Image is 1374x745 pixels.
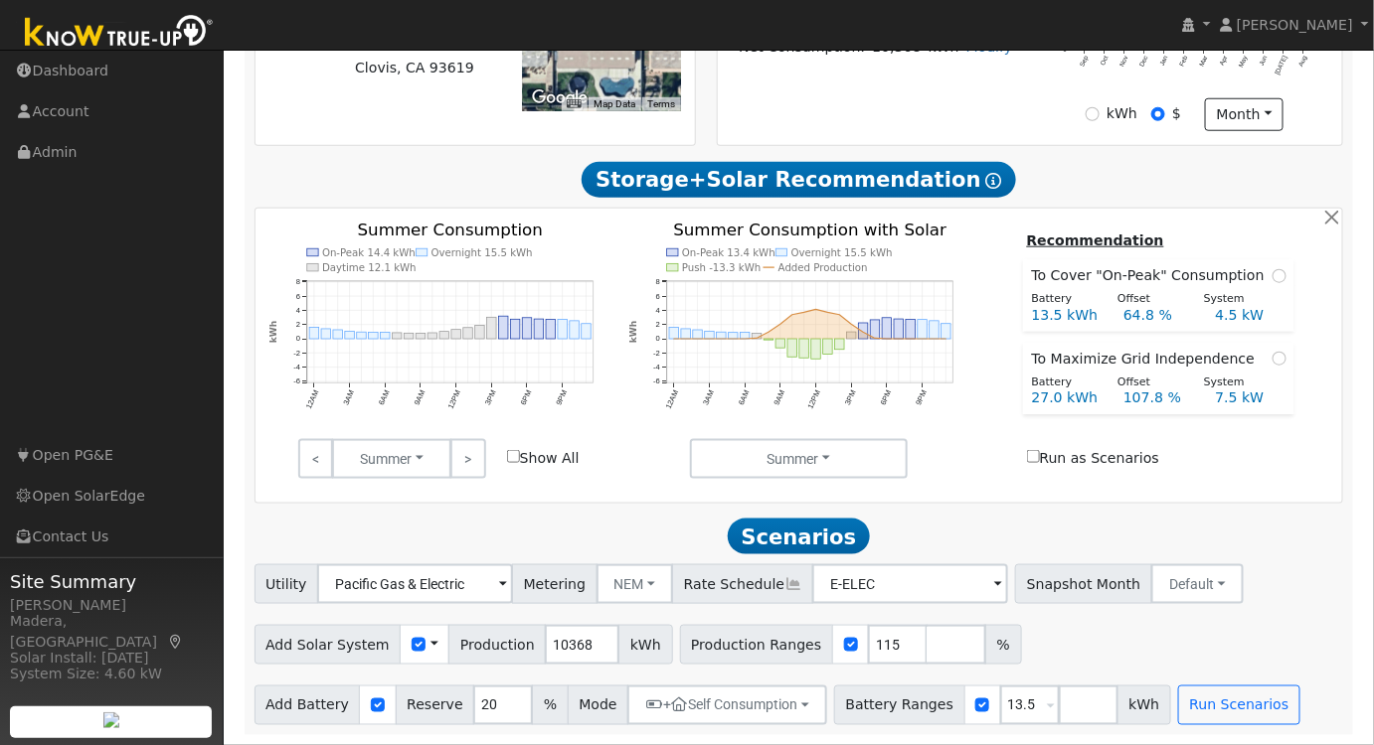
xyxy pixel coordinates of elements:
[532,685,568,725] span: %
[918,320,928,339] rect: onclick=""
[1064,46,1068,53] text: 0
[255,625,402,665] span: Add Solar System
[843,389,858,407] text: 3PM
[255,564,319,604] span: Utility
[317,564,513,604] input: Select a Utility
[582,324,592,339] rect: onclick=""
[680,625,833,665] span: Production Ranges
[985,625,1021,665] span: %
[705,332,715,340] rect: onclick=""
[268,321,278,344] text: kWh
[732,338,735,341] circle: onclick=""
[293,363,300,372] text: -4
[103,712,119,728] img: retrieve
[874,337,877,340] circle: onclick=""
[10,568,213,595] span: Site Summary
[656,306,660,315] text: 4
[10,648,213,669] div: Solar Install: [DATE]
[1158,55,1169,68] text: Jan
[653,363,660,372] text: -4
[701,389,716,407] text: 3AM
[428,333,437,339] rect: onclick=""
[656,321,660,330] text: 2
[921,338,924,341] circle: onclick=""
[886,338,889,341] circle: onclick=""
[728,519,870,554] span: Scenarios
[368,333,378,339] rect: onclick=""
[558,320,568,339] rect: onclick=""
[377,389,392,407] text: 6AM
[1198,55,1209,69] text: Mar
[753,334,763,340] rect: onclick=""
[1205,305,1296,326] div: 4.5 kW
[475,326,485,340] rect: onclick=""
[1015,564,1152,604] span: Snapshot Month
[1297,55,1309,69] text: Aug
[682,262,761,273] text: Push -13.3 kWh
[1238,55,1251,70] text: May
[357,333,367,340] rect: onclick=""
[392,333,402,339] rect: onclick=""
[618,625,672,665] span: kWh
[1193,291,1280,308] div: System
[512,564,598,604] span: Metering
[862,331,865,334] circle: onclick=""
[879,389,894,407] text: 6PM
[653,377,660,386] text: -6
[1032,265,1273,286] span: To Cover "On-Peak" Consumption
[522,318,532,339] rect: onclick=""
[295,292,299,301] text: 6
[507,448,580,469] label: Show All
[986,173,1002,189] i: Show Help
[647,98,675,109] a: Terms (opens in new tab)
[483,389,498,407] text: 3PM
[850,323,853,326] circle: onclick=""
[1114,305,1205,326] div: 64.8 %
[859,323,869,339] rect: onclick=""
[554,389,569,407] text: 9PM
[567,97,581,111] button: Keyboard shortcuts
[717,333,727,340] rect: onclick=""
[628,321,638,344] text: kWh
[945,338,947,341] circle: onclick=""
[915,389,930,407] text: 9PM
[787,339,797,357] rect: onclick=""
[15,11,224,56] img: Know True-Up
[570,321,580,339] rect: onclick=""
[1021,387,1113,408] div: 27.0 kWh
[1021,374,1108,391] div: Battery
[498,317,508,340] rect: onclick=""
[404,334,414,340] rect: onclick=""
[656,292,660,301] text: 6
[847,332,857,339] rect: onclick=""
[673,222,946,240] text: Summer Consumption with Solar
[790,314,793,317] circle: onclick=""
[304,389,321,411] text: 12AM
[255,685,361,725] span: Add Battery
[898,338,901,341] circle: onclick=""
[597,564,674,604] button: NEM
[332,439,451,479] button: Summer
[1237,17,1353,33] span: [PERSON_NAME]
[582,162,1015,198] span: Storage+Solar Recommendation
[519,389,534,407] text: 6PM
[812,564,1008,604] input: Select a Rate Schedule
[669,328,679,340] rect: onclick=""
[838,314,841,317] circle: onclick=""
[1099,55,1110,67] text: Oct
[568,685,628,725] span: Mode
[806,389,823,411] text: 12PM
[682,247,775,258] text: On-Peak 13.4 kWh
[1117,685,1171,725] span: kWh
[448,625,546,665] span: Production
[653,349,660,358] text: -2
[684,338,687,341] circle: onclick=""
[295,321,299,330] text: 2
[1079,55,1091,69] text: Sep
[295,335,299,344] text: 0
[486,318,496,340] rect: onclick=""
[309,328,319,340] rect: onclick=""
[333,330,343,339] rect: onclick=""
[445,389,462,411] text: 12PM
[352,54,498,81] td: Clovis, CA 93619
